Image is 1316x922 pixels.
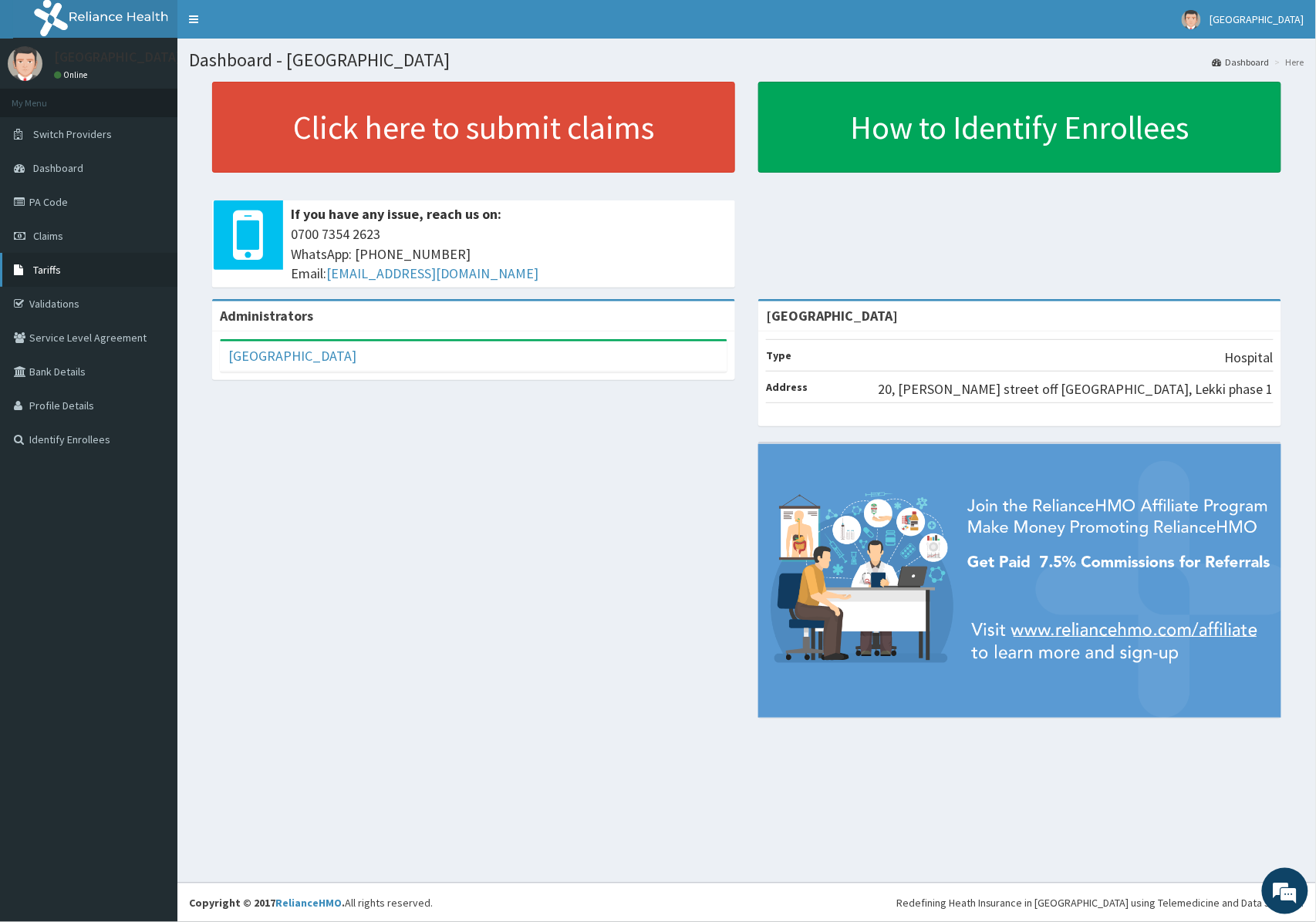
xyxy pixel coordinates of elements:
[189,896,345,910] strong: Copyright © 2017 .
[8,421,294,475] textarea: Type your message and hit 'Enter'
[1210,12,1304,26] span: [GEOGRAPHIC_DATA]
[54,50,181,64] p: [GEOGRAPHIC_DATA]
[189,50,1304,70] h1: Dashboard - [GEOGRAPHIC_DATA]
[326,264,538,282] a: [EMAIL_ADDRESS][DOMAIN_NAME]
[33,127,112,141] span: Switch Providers
[212,82,735,173] a: Click here to submit claims
[228,347,356,365] a: [GEOGRAPHIC_DATA]
[89,194,213,350] span: We're online!
[275,896,342,910] a: RelianceHMO
[758,82,1281,173] a: How to Identify Enrollees
[8,46,42,81] img: User Image
[1225,348,1274,368] p: Hospital
[54,69,91,80] a: Online
[1182,10,1201,29] img: User Image
[896,895,1304,910] div: Redefining Heath Insurance in [GEOGRAPHIC_DATA] using Telemedicine and Data Science!
[291,224,727,284] span: 0700 7354 2623 WhatsApp: [PHONE_NUMBER] Email:
[220,307,313,325] b: Administrators
[766,307,898,325] strong: [GEOGRAPHIC_DATA]
[878,379,1274,399] p: 20, [PERSON_NAME] street off [GEOGRAPHIC_DATA], Lekki phase 1
[253,8,290,45] div: Minimize live chat window
[33,161,83,175] span: Dashboard
[758,444,1281,718] img: provider-team-banner.png
[1213,56,1270,69] a: Dashboard
[80,86,259,106] div: Chat with us now
[33,263,61,277] span: Tariffs
[177,883,1316,922] footer: All rights reserved.
[1271,56,1304,69] li: Here
[291,205,501,223] b: If you have any issue, reach us on:
[29,77,62,116] img: d_794563401_company_1708531726252_794563401
[766,380,808,394] b: Address
[766,348,791,362] b: Type
[33,229,63,243] span: Claims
